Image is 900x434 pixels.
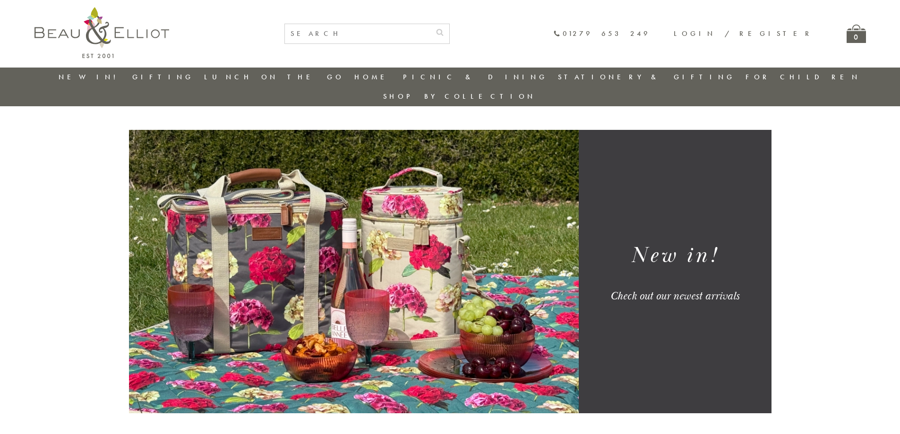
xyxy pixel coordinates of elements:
h1: New in! [590,241,760,270]
a: Gifting [132,72,194,82]
img: Sarah Kelleher designer insulated picnic sets [129,130,579,413]
a: Lunch On The Go [204,72,344,82]
a: For Children [746,72,860,82]
a: 0 [847,25,866,43]
div: Check out our newest arrivals [590,289,760,303]
img: logo [34,7,169,58]
a: New in! [59,72,122,82]
a: Login / Register [674,29,814,38]
a: Stationery & Gifting [558,72,735,82]
input: SEARCH [285,24,430,43]
a: 01279 653 249 [553,30,650,38]
a: Shop by collection [383,92,536,101]
a: Home [354,72,392,82]
a: Picnic & Dining [403,72,548,82]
